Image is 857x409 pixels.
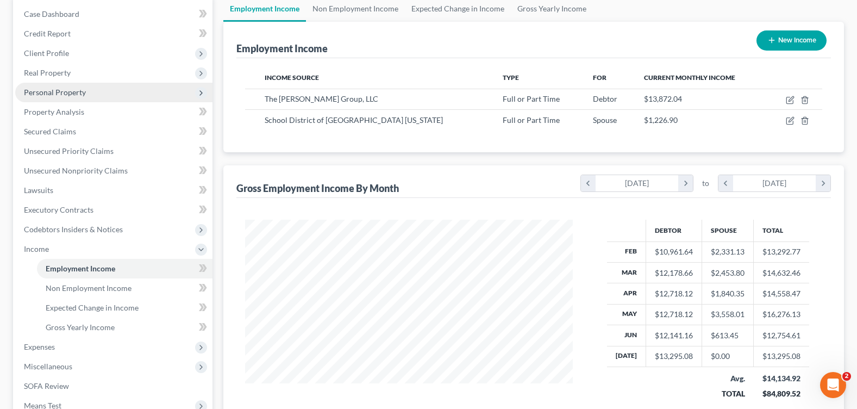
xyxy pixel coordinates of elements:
[816,175,830,191] i: chevron_right
[711,268,745,278] div: $2,453.80
[15,102,212,122] a: Property Analysis
[24,68,71,77] span: Real Property
[820,372,846,398] iframe: Intercom live chat
[24,107,84,116] span: Property Analysis
[24,146,114,156] span: Unsecured Priority Claims
[15,181,212,200] a: Lawsuits
[655,330,693,341] div: $12,141.16
[702,178,709,189] span: to
[678,175,693,191] i: chevron_right
[15,141,212,161] a: Unsecured Priority Claims
[15,24,212,44] a: Credit Report
[607,304,646,325] th: May
[756,30,827,51] button: New Income
[24,185,53,195] span: Lawsuits
[711,246,745,257] div: $2,331.13
[24,48,69,58] span: Client Profile
[711,351,745,362] div: $0.00
[711,288,745,299] div: $1,840.35
[754,283,810,304] td: $14,558.47
[754,220,810,241] th: Total
[15,376,212,396] a: SOFA Review
[593,73,606,82] span: For
[581,175,596,191] i: chevron_left
[607,262,646,283] th: Mar
[15,4,212,24] a: Case Dashboard
[24,88,86,97] span: Personal Property
[46,264,115,273] span: Employment Income
[15,161,212,181] a: Unsecured Nonpriority Claims
[37,278,212,298] a: Non Employment Income
[24,9,79,18] span: Case Dashboard
[607,325,646,346] th: Jun
[754,325,810,346] td: $12,754.61
[646,220,702,241] th: Debtor
[644,94,682,103] span: $13,872.04
[754,241,810,262] td: $13,292.77
[37,298,212,318] a: Expected Change in Income
[644,115,678,125] span: $1,226.90
[265,73,319,82] span: Income Source
[503,73,519,82] span: Type
[754,346,810,367] td: $13,295.08
[607,346,646,367] th: [DATE]
[265,115,443,125] span: School District of [GEOGRAPHIC_DATA] [US_STATE]
[503,94,560,103] span: Full or Part Time
[593,94,617,103] span: Debtor
[236,182,399,195] div: Gross Employment Income By Month
[655,351,693,362] div: $13,295.08
[762,373,801,384] div: $14,134.92
[46,303,139,312] span: Expected Change in Income
[37,259,212,278] a: Employment Income
[265,94,378,103] span: The [PERSON_NAME] Group, LLC
[655,246,693,257] div: $10,961.64
[733,175,816,191] div: [DATE]
[754,304,810,325] td: $16,276.13
[655,288,693,299] div: $12,718.12
[655,309,693,320] div: $12,718.12
[46,323,115,332] span: Gross Yearly Income
[46,283,132,293] span: Non Employment Income
[655,268,693,278] div: $12,178.66
[596,175,679,191] div: [DATE]
[24,127,76,136] span: Secured Claims
[593,115,617,125] span: Spouse
[24,381,69,391] span: SOFA Review
[754,262,810,283] td: $14,632.46
[236,42,328,55] div: Employment Income
[15,200,212,220] a: Executory Contracts
[842,372,851,381] span: 2
[607,241,646,262] th: Feb
[718,175,733,191] i: chevron_left
[711,330,745,341] div: $613.45
[24,166,128,175] span: Unsecured Nonpriority Claims
[24,244,49,253] span: Income
[711,388,745,399] div: TOTAL
[644,73,735,82] span: Current Monthly Income
[607,283,646,304] th: Apr
[711,309,745,320] div: $3,558.01
[711,373,745,384] div: Avg.
[762,388,801,399] div: $84,809.52
[24,225,123,234] span: Codebtors Insiders & Notices
[24,29,71,38] span: Credit Report
[15,122,212,141] a: Secured Claims
[24,205,93,214] span: Executory Contracts
[503,115,560,125] span: Full or Part Time
[24,362,72,371] span: Miscellaneous
[37,318,212,337] a: Gross Yearly Income
[702,220,754,241] th: Spouse
[24,342,55,351] span: Expenses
